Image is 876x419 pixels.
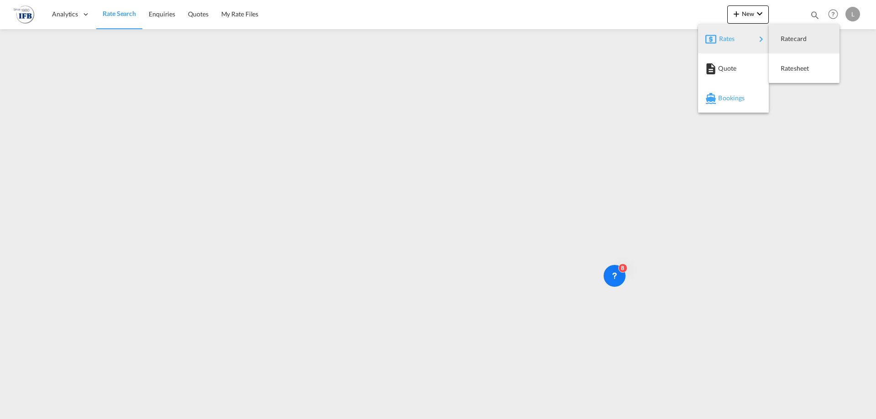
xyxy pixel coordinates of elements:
span: Quote [718,59,728,78]
div: Quote [705,57,761,80]
span: Ratecard [781,30,791,48]
span: Ratesheet [781,59,791,78]
div: Ratecard [776,27,832,50]
div: Ratesheet [776,57,832,80]
button: Bookings [698,83,769,113]
span: Rates [719,30,730,48]
span: Bookings [718,89,728,107]
button: Quote [698,53,769,83]
md-icon: icon-chevron-right [756,34,766,45]
div: Bookings [705,87,761,109]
